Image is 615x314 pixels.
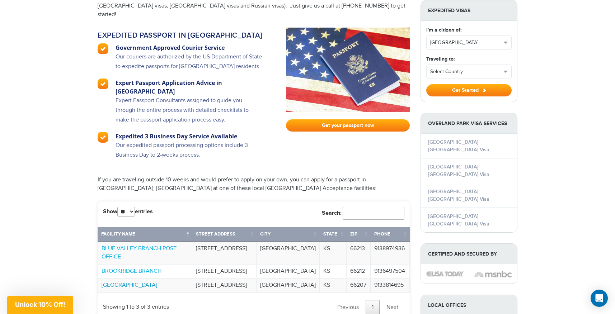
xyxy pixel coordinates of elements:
div: Unlock 10% Off! [7,296,73,314]
td: 66212 [347,264,371,279]
strong: Overland Park Visa Services [421,113,517,134]
th: Phone: activate to sort column ascending [371,227,410,242]
span: Select Country [430,68,501,75]
td: [STREET_ADDRESS] [192,278,257,293]
th: Zip: activate to sort column ascending [347,227,371,242]
a: BROOKRIDGE BRANCH [102,268,161,275]
td: 66213 [347,242,371,264]
strong: Expedited Visas [421,0,517,21]
th: Street Address: activate to sort column ascending [192,227,257,242]
a: Expedited passport in [GEOGRAPHIC_DATA] Government Approved Courier Service Our couriers are auth... [98,28,275,167]
p: Expert Passport Consultants assigned to guide you through the entire process with detailed checkl... [116,96,263,132]
a: [GEOGRAPHIC_DATA] [GEOGRAPHIC_DATA] Visa [428,164,489,177]
h3: Government Approved Courier Service [116,43,263,52]
button: [GEOGRAPHIC_DATA] [427,36,511,49]
input: Search: [343,207,404,220]
strong: Certified and Secured by [421,244,517,264]
td: [STREET_ADDRESS] [192,242,257,264]
button: Select Country [427,65,511,78]
a: [GEOGRAPHIC_DATA] [102,282,157,289]
td: KS [320,242,347,264]
p: If you are traveling outside 10 weeks and would prefer to apply on your own, you can apply for a ... [98,176,410,193]
td: [STREET_ADDRESS] [192,264,257,279]
h3: Expert Passport Application Advice in [GEOGRAPHIC_DATA] [116,78,263,96]
td: [GEOGRAPHIC_DATA] [257,278,320,293]
button: Get Started [426,84,512,96]
td: [GEOGRAPHIC_DATA] [257,242,320,264]
th: City: activate to sort column ascending [257,227,320,242]
img: image description [474,270,512,279]
label: I'm a citizen of: [426,26,461,34]
label: Search: [322,207,404,220]
a: Get your passport now [286,119,410,132]
h2: Expedited passport in [GEOGRAPHIC_DATA] [98,31,263,40]
div: Showing 1 to 3 of 3 entries [103,299,169,311]
a: [GEOGRAPHIC_DATA] [GEOGRAPHIC_DATA] Visa [428,189,489,202]
td: 9138974936 [371,242,410,264]
td: 9133814695 [371,278,410,293]
p: Our couriers are authorized by the US Department of State to expedite passports for [GEOGRAPHIC_D... [116,52,263,78]
span: Unlock 10% Off! [15,301,65,308]
span: [GEOGRAPHIC_DATA] [430,39,501,46]
td: KS [320,264,347,279]
a: [GEOGRAPHIC_DATA] [GEOGRAPHIC_DATA] Visa [428,139,489,153]
img: passport-fast [286,28,410,112]
p: Our expedited passport processing options include 3 Business Day to 2-weeks process. [116,141,263,167]
a: BLUE VALLEY BRANCH POST OFFICE [102,245,177,260]
td: KS [320,278,347,293]
a: [GEOGRAPHIC_DATA] [GEOGRAPHIC_DATA] Visa [428,213,489,227]
img: image description [426,271,464,276]
label: Show entries [103,207,153,217]
th: State: activate to sort column ascending [320,227,347,242]
td: [GEOGRAPHIC_DATA] [257,264,320,279]
h3: Expedited 3 Business Day Service Available [116,132,263,141]
div: Open Intercom Messenger [591,290,608,307]
th: Facility Name: activate to sort column descending [98,227,192,242]
select: Showentries [117,207,135,217]
label: Traveling to: [426,55,455,63]
td: 66207 [347,278,371,293]
td: 9136497504 [371,264,410,279]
